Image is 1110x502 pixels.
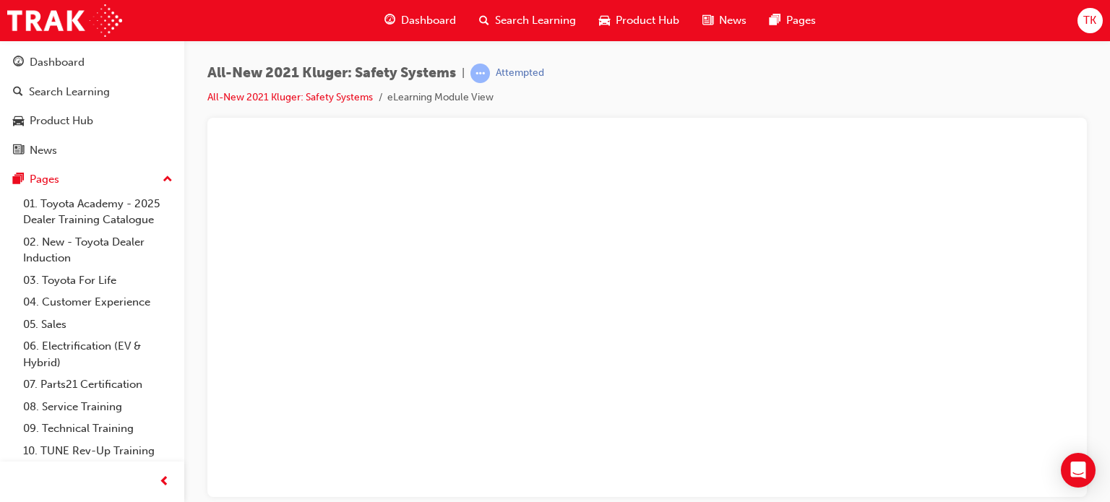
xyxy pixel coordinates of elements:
button: Pages [6,166,178,193]
li: eLearning Module View [387,90,494,106]
a: 03. Toyota For Life [17,269,178,292]
button: DashboardSearch LearningProduct HubNews [6,46,178,166]
a: 09. Technical Training [17,417,178,440]
a: News [6,137,178,164]
a: All-New 2021 Kluger: Safety Systems [207,91,373,103]
div: Pages [30,171,59,188]
span: search-icon [479,12,489,30]
a: Dashboard [6,49,178,76]
div: Dashboard [30,54,85,71]
span: car-icon [13,115,24,128]
span: All-New 2021 Kluger: Safety Systems [207,65,456,82]
div: Product Hub [30,113,93,129]
span: news-icon [702,12,713,30]
span: search-icon [13,86,23,99]
span: car-icon [599,12,610,30]
span: up-icon [163,170,173,189]
a: search-iconSearch Learning [468,6,588,35]
a: pages-iconPages [758,6,827,35]
a: 02. New - Toyota Dealer Induction [17,231,178,269]
img: Trak [7,4,122,37]
a: guage-iconDashboard [373,6,468,35]
span: News [719,12,747,29]
span: learningRecordVerb_ATTEMPT-icon [470,64,490,83]
a: 08. Service Training [17,396,178,418]
span: Dashboard [401,12,456,29]
span: Product Hub [616,12,679,29]
span: | [462,65,465,82]
span: news-icon [13,144,24,157]
span: prev-icon [159,473,170,491]
div: Search Learning [29,84,110,100]
button: TK [1077,8,1103,33]
span: guage-icon [13,56,24,69]
a: car-iconProduct Hub [588,6,691,35]
span: guage-icon [384,12,395,30]
div: Open Intercom Messenger [1061,453,1096,488]
a: 06. Electrification (EV & Hybrid) [17,335,178,373]
a: 10. TUNE Rev-Up Training [17,440,178,462]
a: 04. Customer Experience [17,291,178,313]
a: news-iconNews [691,6,758,35]
div: Attempted [496,66,544,80]
a: 01. Toyota Academy - 2025 Dealer Training Catalogue [17,193,178,231]
div: News [30,142,57,159]
span: pages-icon [770,12,780,30]
a: 05. Sales [17,313,178,336]
span: TK [1083,12,1096,29]
span: Search Learning [495,12,576,29]
span: pages-icon [13,173,24,186]
a: Search Learning [6,79,178,105]
span: Pages [786,12,816,29]
a: 07. Parts21 Certification [17,373,178,396]
a: Product Hub [6,108,178,134]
